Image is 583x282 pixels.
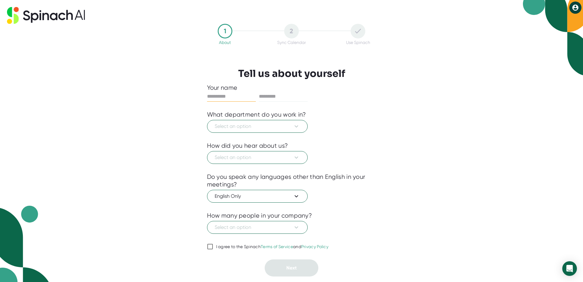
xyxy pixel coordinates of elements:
div: About [219,40,231,45]
div: Your name [207,84,376,92]
a: Terms of Service [261,244,293,249]
div: Use Spinach [346,40,370,45]
span: Next [286,265,297,271]
a: Privacy Policy [301,244,328,249]
button: Select an option [207,151,308,164]
div: 1 [218,24,232,38]
div: Sync Calendar [277,40,306,45]
span: Select an option [215,154,300,161]
span: English Only [215,193,300,200]
span: Select an option [215,224,300,231]
button: English Only [207,190,308,203]
div: Open Intercom Messenger [562,261,577,276]
div: Do you speak any languages other than English in your meetings? [207,173,376,188]
h3: Tell us about yourself [238,68,345,79]
div: 2 [284,24,299,38]
button: Next [265,259,318,277]
button: Select an option [207,221,308,234]
span: Select an option [215,123,300,130]
div: How many people in your company? [207,212,312,219]
div: How did you hear about us? [207,142,288,150]
button: Select an option [207,120,308,133]
div: What department do you work in? [207,111,306,118]
div: I agree to the Spinach and [216,244,329,250]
